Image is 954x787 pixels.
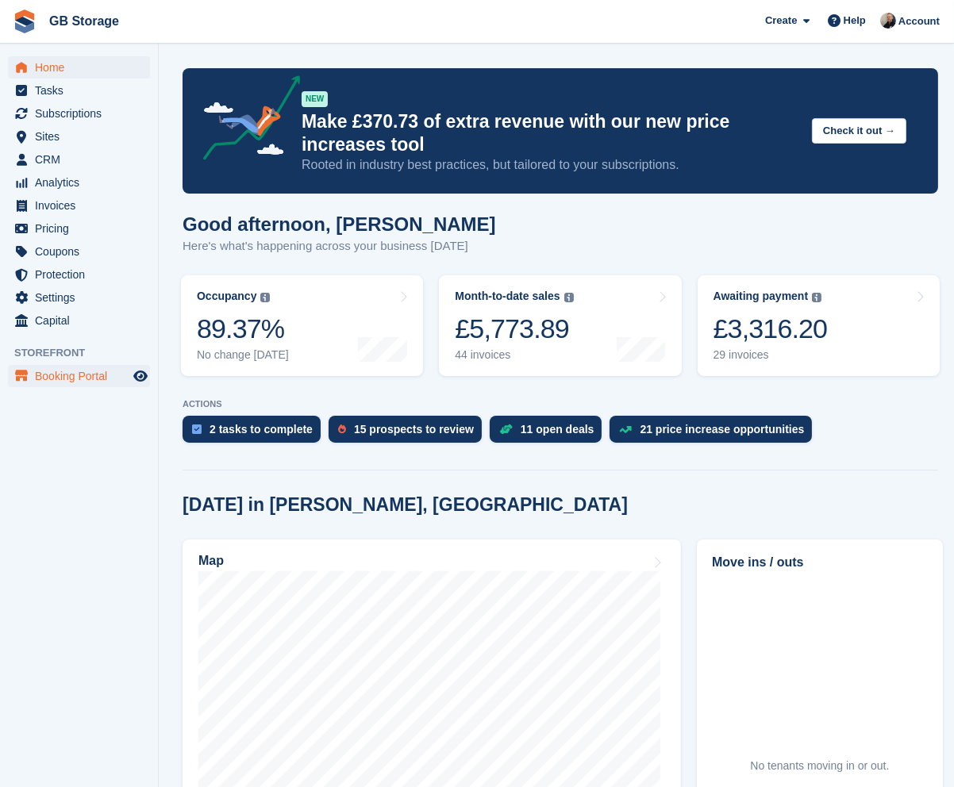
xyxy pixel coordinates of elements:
[210,423,313,436] div: 2 tasks to complete
[8,171,150,194] a: menu
[8,148,150,171] a: menu
[698,275,940,376] a: Awaiting payment £3,316.20 29 invoices
[181,275,423,376] a: Occupancy 89.37% No change [DATE]
[640,423,804,436] div: 21 price increase opportunities
[192,424,202,434] img: task-75834270c22a3079a89374b754ae025e5fb1db73e45f91037f5363f120a921f8.svg
[8,217,150,240] a: menu
[35,263,130,286] span: Protection
[338,424,346,434] img: prospect-51fa495bee0391a8d652442698ab0144808aea92771e9ea1ae160a38d050c398.svg
[183,399,938,409] p: ACTIONS
[260,293,270,302] img: icon-info-grey-7440780725fd019a000dd9b08b2336e03edf1995a4989e88bcd33f0948082b44.svg
[35,102,130,125] span: Subscriptions
[898,13,940,29] span: Account
[455,313,573,345] div: £5,773.89
[812,118,906,144] button: Check it out →
[8,125,150,148] a: menu
[499,424,513,435] img: deal-1b604bf984904fb50ccaf53a9ad4b4a5d6e5aea283cecdc64d6e3604feb123c2.svg
[8,309,150,332] a: menu
[35,56,130,79] span: Home
[619,426,632,433] img: price_increase_opportunities-93ffe204e8149a01c8c9dc8f82e8f89637d9d84a8eef4429ea346261dce0b2c0.svg
[714,348,828,362] div: 29 invoices
[439,275,681,376] a: Month-to-date sales £5,773.89 44 invoices
[521,423,594,436] div: 11 open deals
[35,125,130,148] span: Sites
[43,8,125,34] a: GB Storage
[455,290,560,303] div: Month-to-date sales
[8,263,150,286] a: menu
[455,348,573,362] div: 44 invoices
[35,217,130,240] span: Pricing
[197,348,289,362] div: No change [DATE]
[8,286,150,309] a: menu
[183,237,496,255] p: Here's what's happening across your business [DATE]
[880,13,896,29] img: Karl Walker
[302,110,799,156] p: Make £370.73 of extra revenue with our new price increases tool
[564,293,574,302] img: icon-info-grey-7440780725fd019a000dd9b08b2336e03edf1995a4989e88bcd33f0948082b44.svg
[35,194,130,217] span: Invoices
[13,10,37,33] img: stora-icon-8386f47178a22dfd0bd8f6a31ec36ba5ce8667c1dd55bd0f319d3a0aa187defe.svg
[131,367,150,386] a: Preview store
[35,365,130,387] span: Booking Portal
[750,758,889,774] div: No tenants moving in or out.
[35,286,130,309] span: Settings
[812,293,821,302] img: icon-info-grey-7440780725fd019a000dd9b08b2336e03edf1995a4989e88bcd33f0948082b44.svg
[302,91,328,107] div: NEW
[197,290,256,303] div: Occupancy
[198,554,224,568] h2: Map
[8,79,150,102] a: menu
[8,102,150,125] a: menu
[714,313,828,345] div: £3,316.20
[8,240,150,263] a: menu
[190,75,301,166] img: price-adjustments-announcement-icon-8257ccfd72463d97f412b2fc003d46551f7dbcb40ab6d574587a9cd5c0d94...
[183,494,628,516] h2: [DATE] in [PERSON_NAME], [GEOGRAPHIC_DATA]
[14,345,158,361] span: Storefront
[183,213,496,235] h1: Good afternoon, [PERSON_NAME]
[712,553,928,572] h2: Move ins / outs
[610,416,820,451] a: 21 price increase opportunities
[197,313,289,345] div: 89.37%
[35,171,130,194] span: Analytics
[8,56,150,79] a: menu
[8,365,150,387] a: menu
[844,13,866,29] span: Help
[329,416,490,451] a: 15 prospects to review
[35,148,130,171] span: CRM
[302,156,799,174] p: Rooted in industry best practices, but tailored to your subscriptions.
[354,423,474,436] div: 15 prospects to review
[35,240,130,263] span: Coupons
[35,79,130,102] span: Tasks
[490,416,610,451] a: 11 open deals
[183,416,329,451] a: 2 tasks to complete
[765,13,797,29] span: Create
[714,290,809,303] div: Awaiting payment
[8,194,150,217] a: menu
[35,309,130,332] span: Capital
